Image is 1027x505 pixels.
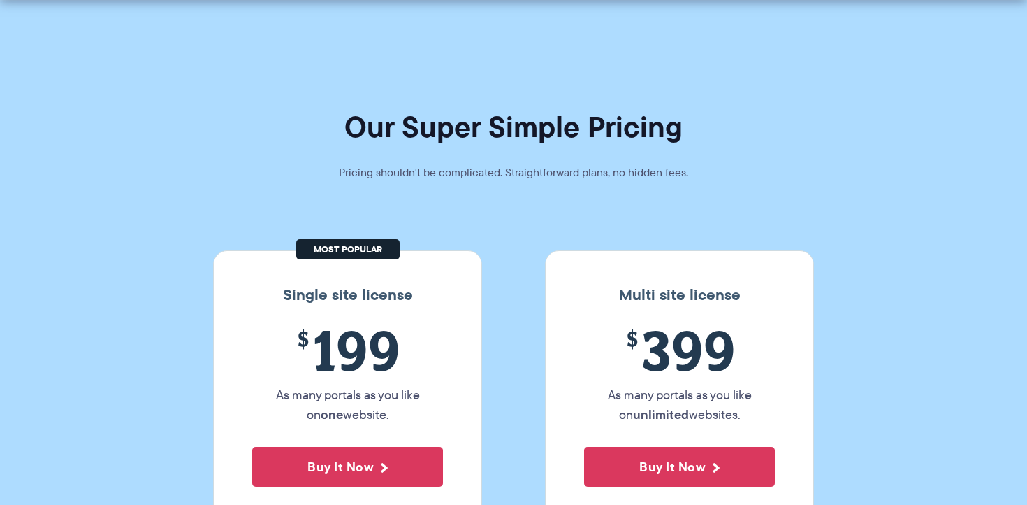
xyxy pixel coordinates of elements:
[584,318,775,382] span: 399
[584,447,775,487] button: Buy It Now
[584,385,775,425] p: As many portals as you like on websites.
[633,405,689,424] strong: unlimited
[252,385,443,425] p: As many portals as you like on website.
[252,318,443,382] span: 199
[252,447,443,487] button: Buy It Now
[228,286,467,304] h3: Single site license
[304,163,723,183] p: Pricing shouldn't be complicated. Straightforward plans, no hidden fees.
[560,286,799,304] h3: Multi site license
[321,405,343,424] strong: one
